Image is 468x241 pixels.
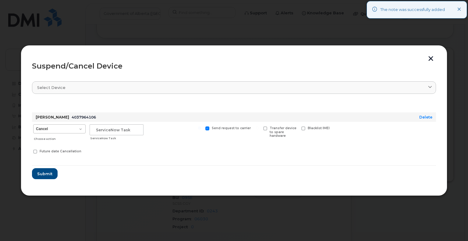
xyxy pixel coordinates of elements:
input: Transfer device to spare hardware [256,126,259,129]
div: The note was successfully added [380,7,445,13]
span: 4037964106 [72,115,96,119]
input: Blacklist IMEI [294,126,297,129]
div: ServiceNow Task [90,136,144,141]
span: Send request to carrier [212,126,251,130]
div: Choose action [34,134,86,141]
span: Blacklist IMEI [308,126,330,130]
div: Suspend/Cancel Device [32,62,436,70]
input: ServiceNow Task [90,124,144,135]
input: Send request to carrier [198,126,201,129]
a: Delete [419,115,432,119]
span: Transfer device to spare hardware [270,126,296,138]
